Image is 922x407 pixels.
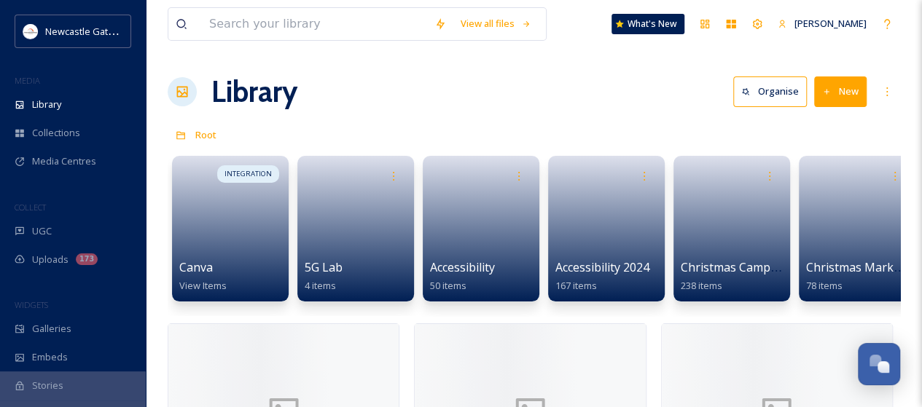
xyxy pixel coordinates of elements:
[770,9,874,38] a: [PERSON_NAME]
[733,76,814,106] a: Organise
[179,279,227,292] span: View Items
[23,24,38,39] img: DqD9wEUd_400x400.jpg
[195,128,216,141] span: Root
[179,259,213,275] span: Canva
[32,253,69,266] span: Uploads
[555,261,649,292] a: Accessibility 2024167 items
[32,98,61,111] span: Library
[15,202,46,213] span: COLLECT
[211,70,297,114] a: Library
[858,343,900,385] button: Open Chat
[555,259,649,275] span: Accessibility 2024
[806,279,843,292] span: 78 items
[32,154,96,168] span: Media Centres
[76,253,98,265] div: 173
[195,126,216,143] a: Root
[202,8,427,40] input: Search your library
[32,379,63,392] span: Stories
[430,261,495,292] a: Accessibility50 items
[305,279,336,292] span: 4 items
[453,9,539,38] a: View all files
[555,279,597,292] span: 167 items
[681,261,794,292] a: Christmas Campaign238 items
[806,261,910,292] a: Christmas Markets78 items
[430,259,495,275] span: Accessibility
[612,14,684,34] a: What's New
[806,259,910,275] span: Christmas Markets
[32,322,71,336] span: Galleries
[32,224,52,238] span: UGC
[168,149,293,301] a: INTEGRATIONCanvaView Items
[32,350,68,364] span: Embeds
[430,279,466,292] span: 50 items
[305,261,343,292] a: 5G Lab4 items
[794,17,867,30] span: [PERSON_NAME]
[681,279,722,292] span: 238 items
[814,76,867,106] button: New
[305,259,343,275] span: 5G Lab
[224,169,272,179] span: INTEGRATION
[15,75,40,86] span: MEDIA
[32,126,80,140] span: Collections
[15,299,48,310] span: WIDGETS
[681,259,794,275] span: Christmas Campaign
[733,76,807,106] button: Organise
[45,24,179,38] span: Newcastle Gateshead Initiative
